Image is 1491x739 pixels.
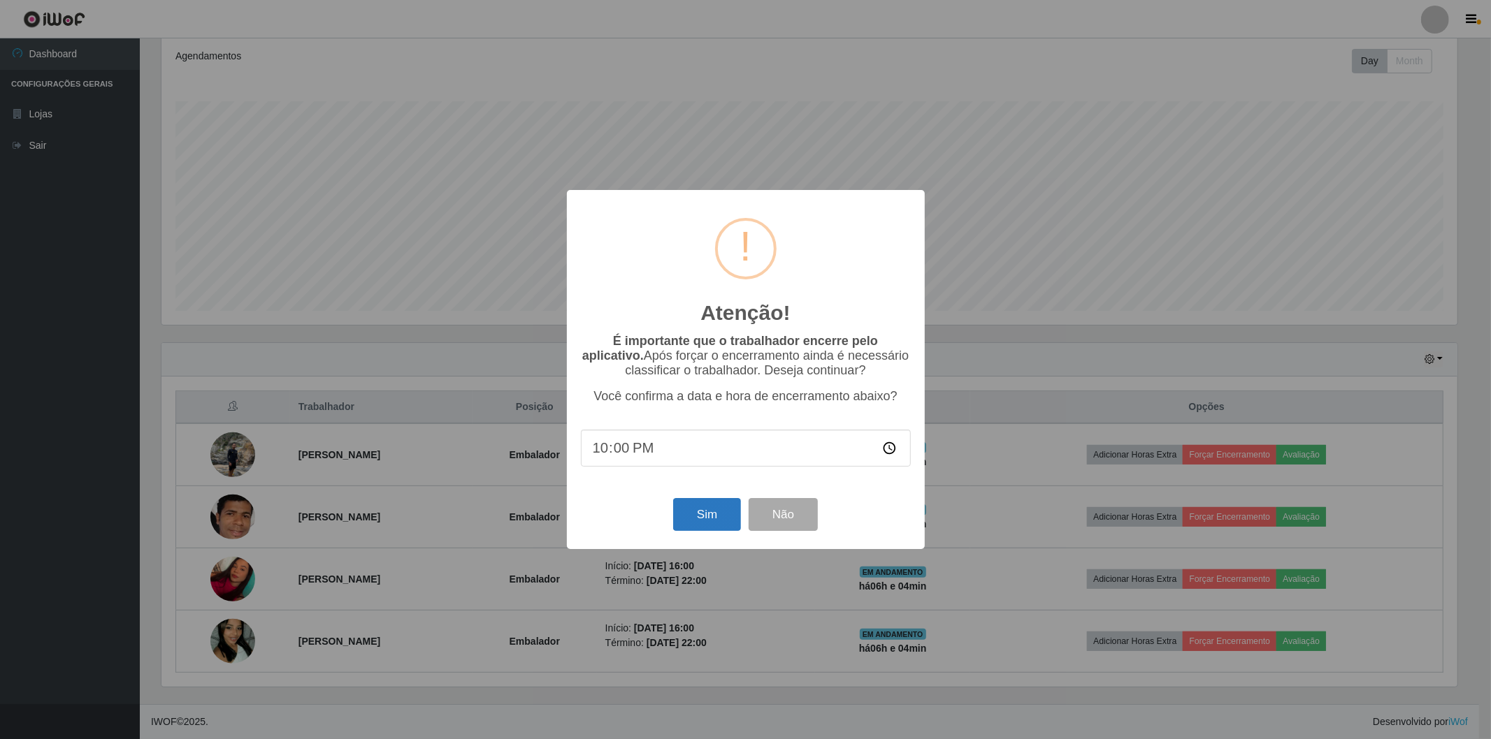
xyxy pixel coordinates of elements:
button: Não [749,498,818,531]
button: Sim [673,498,741,531]
p: Após forçar o encerramento ainda é necessário classificar o trabalhador. Deseja continuar? [581,334,911,378]
h2: Atenção! [700,300,790,325]
p: Você confirma a data e hora de encerramento abaixo? [581,389,911,404]
b: É importante que o trabalhador encerre pelo aplicativo. [582,334,878,363]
